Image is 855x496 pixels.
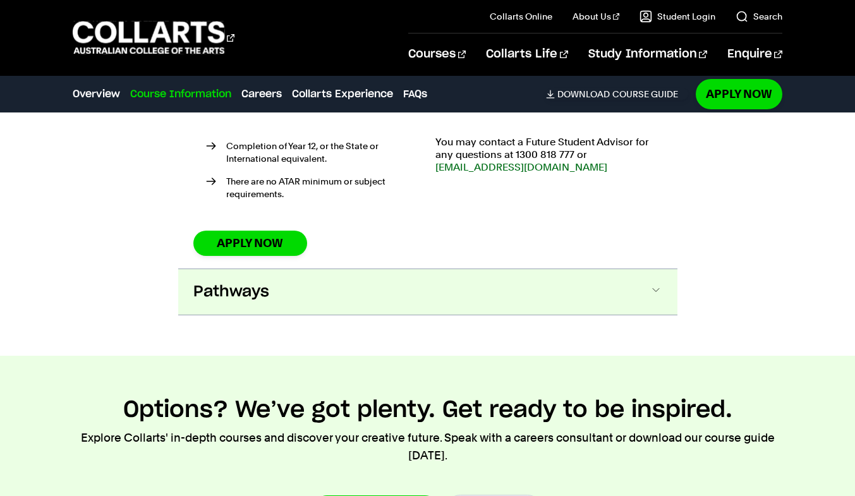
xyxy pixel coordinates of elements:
p: Explore Collarts' in-depth courses and discover your creative future. Speak with a careers consul... [73,429,782,464]
a: FAQs [403,87,427,102]
a: DownloadCourse Guide [546,88,688,100]
a: Collarts Experience [292,87,393,102]
a: [EMAIL_ADDRESS][DOMAIN_NAME] [435,161,607,173]
h2: Options? We’ve got plenty. Get ready to be inspired. [123,396,732,424]
a: Search [736,10,782,23]
a: Apply Now [193,231,307,255]
a: Collarts Life [486,33,567,75]
li: There are no ATAR minimum or subject requirements. [206,175,420,200]
p: You may contact a Future Student Advisor for any questions at 1300 818 777 or [435,136,662,174]
a: Course Information [130,87,231,102]
li: Completion of Year 12, or the State or International equivalent. [206,140,420,165]
button: Pathways [178,269,677,315]
a: Overview [73,87,120,102]
span: Pathways [193,282,269,302]
a: Apply Now [696,79,782,109]
a: Enquire [727,33,782,75]
a: Study Information [588,33,707,75]
div: Go to homepage [73,20,234,56]
a: Careers [241,87,282,102]
span: Download [557,88,610,100]
a: Courses [408,33,466,75]
a: Student Login [640,10,715,23]
a: About Us [573,10,619,23]
a: Collarts Online [490,10,552,23]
